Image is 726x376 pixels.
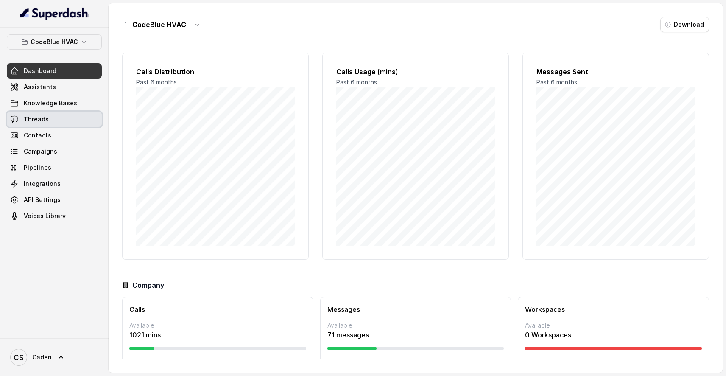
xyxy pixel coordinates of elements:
span: Threads [24,115,49,123]
a: Contacts [7,128,102,143]
span: Contacts [24,131,51,140]
p: 0 [327,357,331,365]
p: Max: 3 Workspaces [648,357,702,365]
h2: Messages Sent [536,67,695,77]
p: CodeBlue HVAC [31,37,78,47]
a: Knowledge Bases [7,95,102,111]
span: Pipelines [24,163,51,172]
h3: Calls [129,304,306,314]
img: light.svg [20,7,89,20]
a: Integrations [7,176,102,191]
h3: Company [132,280,164,290]
span: Knowledge Bases [24,99,77,107]
a: Voices Library [7,208,102,224]
p: 0 [129,357,133,365]
p: 1021 mins [129,330,306,340]
p: 0 Workspaces [525,330,702,340]
span: Campaigns [24,147,57,156]
button: Download [660,17,709,32]
a: Pipelines [7,160,102,175]
p: Available [525,321,702,330]
span: Integrations [24,180,61,188]
span: Caden [32,353,52,362]
p: 0 [525,357,529,365]
span: Past 6 months [136,79,177,86]
p: Available [129,321,306,330]
span: Assistants [24,83,56,91]
button: CodeBlue HVAC [7,34,102,50]
p: 71 messages [327,330,504,340]
span: API Settings [24,196,61,204]
h2: Calls Distribution [136,67,295,77]
text: CS [14,353,24,362]
h3: Workspaces [525,304,702,314]
a: Caden [7,345,102,369]
p: Max: 1200 mins [264,357,306,365]
a: Dashboard [7,63,102,79]
a: Assistants [7,79,102,95]
span: Past 6 months [536,79,577,86]
span: Dashboard [24,67,56,75]
h3: Messages [327,304,504,314]
p: Max: 100 messages [450,357,504,365]
p: Available [327,321,504,330]
h2: Calls Usage (mins) [336,67,495,77]
a: API Settings [7,192,102,208]
a: Threads [7,112,102,127]
h3: CodeBlue HVAC [132,20,186,30]
a: Campaigns [7,144,102,159]
span: Past 6 months [336,79,377,86]
span: Voices Library [24,212,66,220]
